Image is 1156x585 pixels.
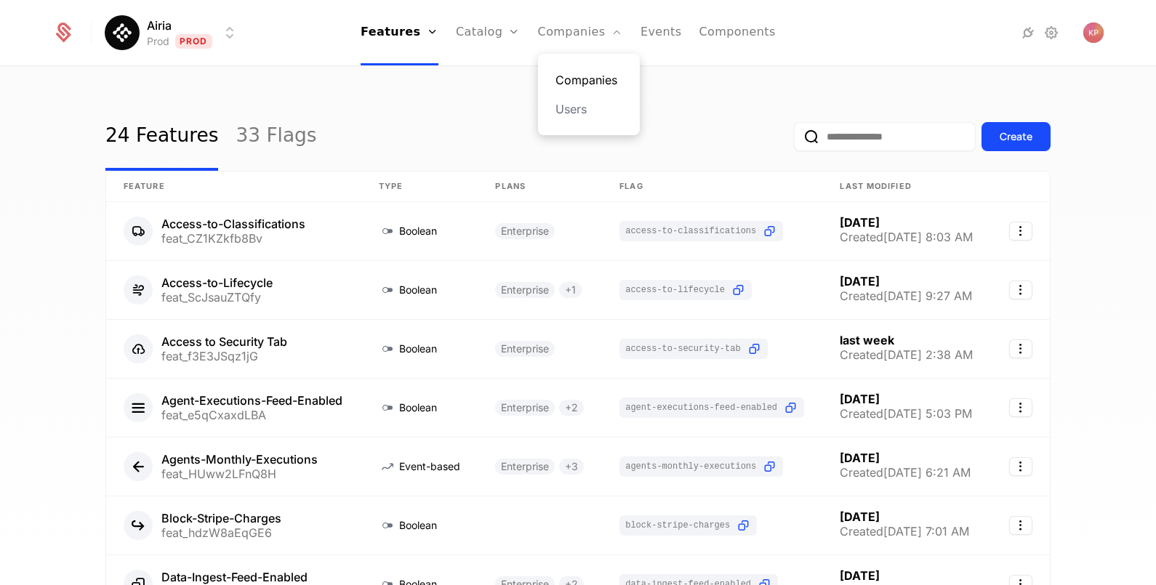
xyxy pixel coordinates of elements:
a: Companies [555,71,622,89]
button: Select action [1009,516,1032,535]
button: Create [982,122,1051,151]
button: Select action [1009,457,1032,476]
th: Plans [478,172,602,202]
button: Select action [1009,222,1032,241]
div: Prod [147,34,169,49]
span: Airia [147,17,172,34]
th: Type [361,172,478,202]
button: Select action [1009,398,1032,417]
a: Users [555,100,622,118]
img: Katrina Peek [1083,23,1104,43]
a: 24 Features [105,102,218,171]
img: Airia [105,15,140,50]
th: Last Modified [822,172,991,202]
div: Create [1000,129,1032,144]
a: Settings [1043,24,1060,41]
th: Flag [602,172,822,202]
button: Select action [1009,281,1032,299]
a: Integrations [1019,24,1037,41]
button: Select environment [109,17,238,49]
span: Prod [175,34,212,49]
button: Select action [1009,339,1032,358]
th: Feature [106,172,361,202]
button: Open user button [1083,23,1104,43]
a: 33 Flags [236,102,316,171]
